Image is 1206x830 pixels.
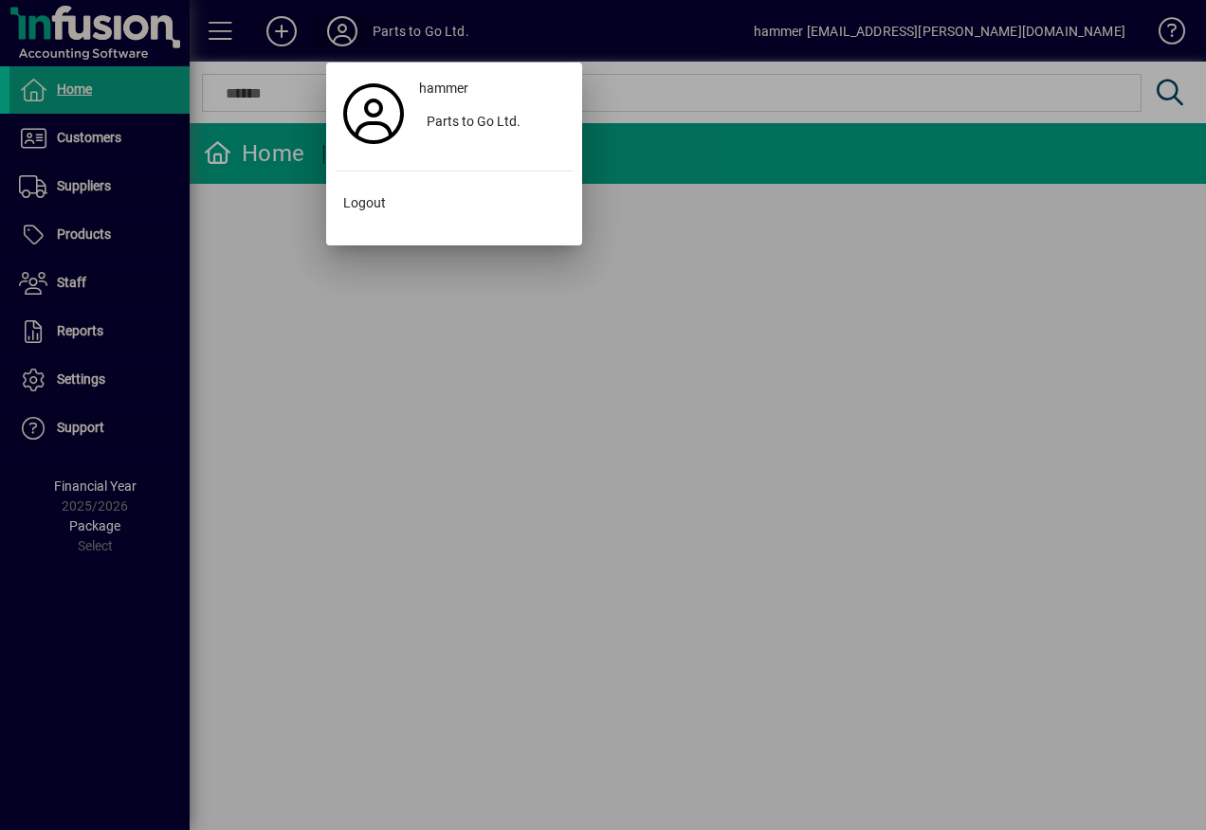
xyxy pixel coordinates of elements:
[419,79,468,99] span: hammer
[411,72,573,106] a: hammer
[336,97,411,131] a: Profile
[336,187,573,221] button: Logout
[343,193,386,213] span: Logout
[411,106,573,140] button: Parts to Go Ltd.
